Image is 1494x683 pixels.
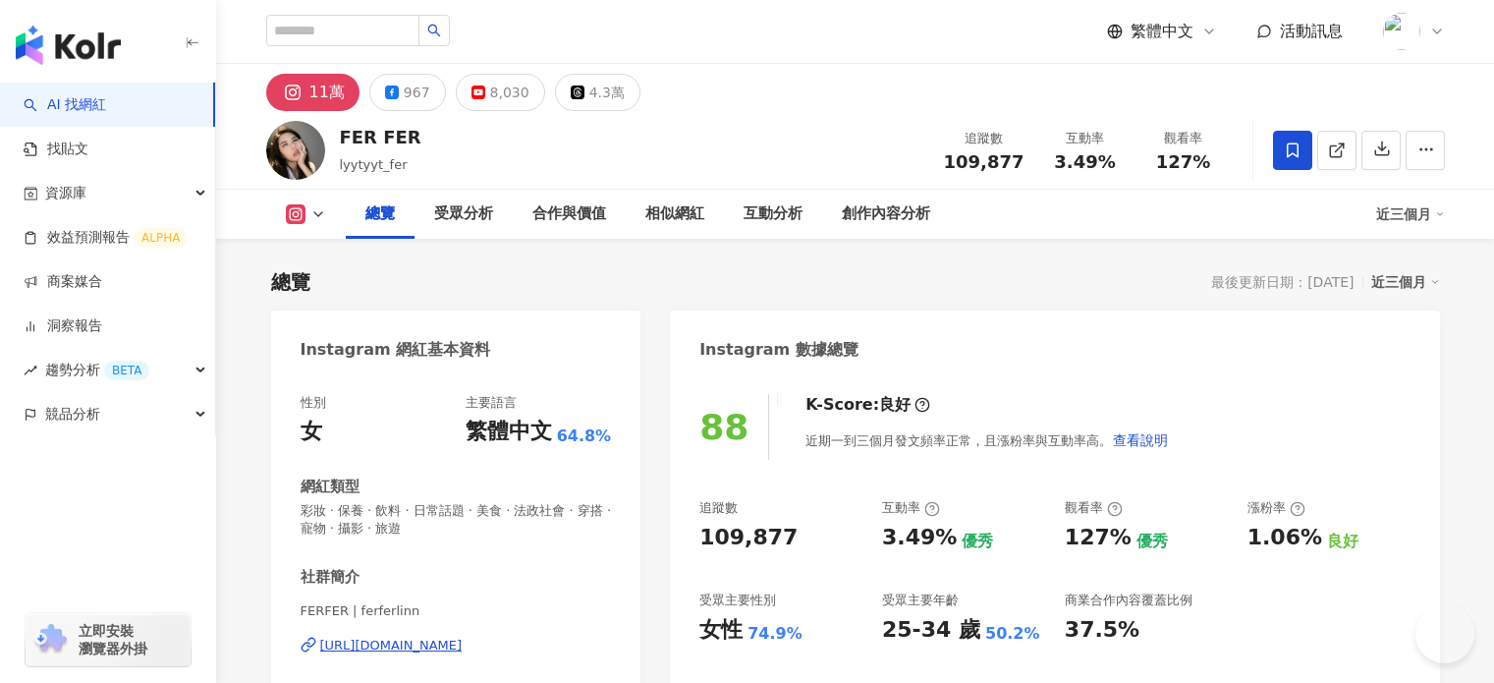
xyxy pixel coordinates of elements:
div: 1.06% [1247,523,1322,553]
span: rise [24,364,37,377]
button: 967 [369,74,446,111]
div: 網紅類型 [301,477,360,497]
a: 效益預測報告ALPHA [24,228,188,248]
div: Instagram 網紅基本資料 [301,339,491,361]
iframe: Help Scout Beacon - Open [1415,604,1474,663]
div: 互動率 [882,499,940,517]
div: 相似網紅 [645,202,704,226]
div: 3.49% [882,523,957,553]
a: 找貼文 [24,140,88,159]
div: 25-34 歲 [882,615,980,646]
div: 50.2% [985,623,1040,645]
div: 良好 [1327,531,1358,552]
div: 受眾主要年齡 [882,592,959,609]
div: 127% [1065,523,1132,553]
span: 127% [1156,152,1211,172]
div: 漲粉率 [1247,499,1305,517]
div: 良好 [879,394,911,416]
div: 4.3萬 [589,79,625,106]
span: 立即安裝 瀏覽器外掛 [79,622,147,657]
div: 受眾主要性別 [699,592,776,609]
span: search [427,24,441,37]
span: 109,877 [944,151,1024,172]
div: [URL][DOMAIN_NAME] [320,637,463,655]
div: 追蹤數 [699,499,738,517]
span: FERFER | ferferlinn [301,602,612,620]
span: 64.8% [557,426,612,447]
div: 總覽 [271,268,310,296]
div: 觀看率 [1146,129,1221,148]
div: 互動分析 [744,202,802,226]
div: 109,877 [699,523,798,553]
img: chrome extension [31,624,70,655]
div: 11萬 [309,79,345,106]
span: 趨勢分析 [45,348,149,392]
span: 資源庫 [45,171,86,215]
div: 優秀 [962,531,993,552]
div: 受眾分析 [434,202,493,226]
span: lyytyyt_fer [340,157,408,172]
span: 競品分析 [45,392,100,436]
span: 查看說明 [1113,432,1168,448]
div: 8,030 [490,79,529,106]
img: Kolr%20app%20icon%20%281%29.png [1383,13,1420,50]
div: 近期一到三個月發文頻率正常，且漲粉率與互動率高。 [805,421,1169,460]
a: 商案媒合 [24,272,102,292]
div: 967 [404,79,430,106]
button: 8,030 [456,74,545,111]
div: 合作與價值 [532,202,606,226]
a: [URL][DOMAIN_NAME] [301,637,612,655]
div: 社群簡介 [301,567,360,588]
div: Instagram 數據總覽 [699,339,858,361]
span: 彩妝 · 保養 · 飲料 · 日常話題 · 美食 · 法政社會 · 穿搭 · 寵物 · 攝影 · 旅遊 [301,502,612,538]
button: 4.3萬 [555,74,640,111]
img: KOL Avatar [266,121,325,180]
a: 洞察報告 [24,316,102,336]
div: 74.9% [747,623,802,645]
div: 最後更新日期：[DATE] [1211,274,1354,290]
div: 商業合作內容覆蓋比例 [1065,592,1192,609]
button: 查看說明 [1112,421,1169,460]
div: 37.5% [1065,615,1139,646]
div: BETA [104,361,149,380]
div: 女 [301,417,322,447]
img: logo [16,26,121,65]
div: 優秀 [1136,531,1168,552]
div: 主要語言 [466,394,517,412]
div: 總覽 [365,202,395,226]
div: 創作內容分析 [842,202,930,226]
div: 88 [699,407,748,447]
div: 追蹤數 [944,129,1024,148]
div: 近三個月 [1371,269,1440,295]
div: 近三個月 [1376,199,1445,230]
div: 性別 [301,394,326,412]
div: 女性 [699,615,743,646]
span: 活動訊息 [1280,22,1343,40]
span: 3.49% [1054,152,1115,172]
div: K-Score : [805,394,930,416]
a: chrome extension立即安裝 瀏覽器外掛 [26,613,191,666]
div: FER FER [340,125,421,149]
div: 互動率 [1048,129,1123,148]
button: 11萬 [266,74,360,111]
span: 繁體中文 [1131,21,1193,42]
div: 繁體中文 [466,417,552,447]
a: searchAI 找網紅 [24,95,106,115]
div: 觀看率 [1065,499,1123,517]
